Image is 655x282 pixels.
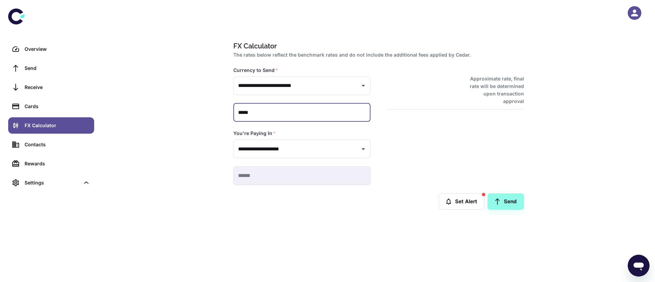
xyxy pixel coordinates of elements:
div: FX Calculator [25,122,90,129]
h6: Approximate rate, final rate will be determined upon transaction approval [462,75,524,105]
a: Send [8,60,94,76]
a: Receive [8,79,94,95]
a: Rewards [8,155,94,172]
label: You're Paying In [233,130,276,137]
button: Set Alert [439,193,485,210]
div: Rewards [25,160,90,167]
div: Settings [25,179,80,187]
button: Open [359,81,368,90]
div: Send [25,64,90,72]
div: Settings [8,175,94,191]
div: Cards [25,103,90,110]
div: Receive [25,84,90,91]
div: Overview [25,45,90,53]
iframe: Button to launch messaging window [628,255,650,277]
label: Currency to Send [233,67,278,74]
a: Overview [8,41,94,57]
a: Contacts [8,136,94,153]
div: Contacts [25,141,90,148]
a: Send [487,193,524,210]
button: Open [359,144,368,154]
a: FX Calculator [8,117,94,134]
h1: FX Calculator [233,41,521,51]
a: Cards [8,98,94,115]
